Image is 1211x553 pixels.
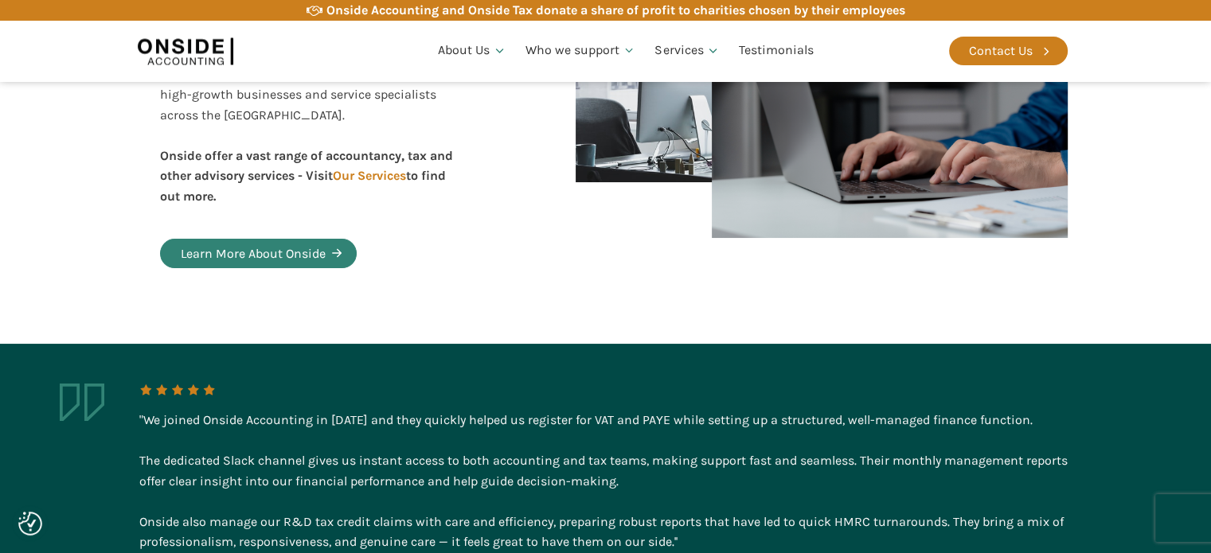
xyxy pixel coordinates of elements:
[645,24,729,78] a: Services
[181,243,326,264] div: Learn More About Onside
[333,168,406,183] a: Our Services
[18,512,42,535] img: Revisit consent button
[139,410,1072,552] div: "We joined Onside Accounting in [DATE] and they quickly helped us register for VAT and PAYE while...
[160,239,357,269] a: Learn More About Onside
[160,44,467,207] div: Onside are Chartered Certified Accountants and Business Advisers supporting technology startups, ...
[160,148,453,204] b: Onside offer a vast range of accountancy, tax and other advisory services - Visit to find out more.
[428,24,516,78] a: About Us
[949,37,1068,65] a: Contact Us
[729,24,823,78] a: Testimonials
[18,512,42,535] button: Consent Preferences
[516,24,646,78] a: Who we support
[969,41,1033,61] div: Contact Us
[138,33,233,69] img: Onside Accounting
